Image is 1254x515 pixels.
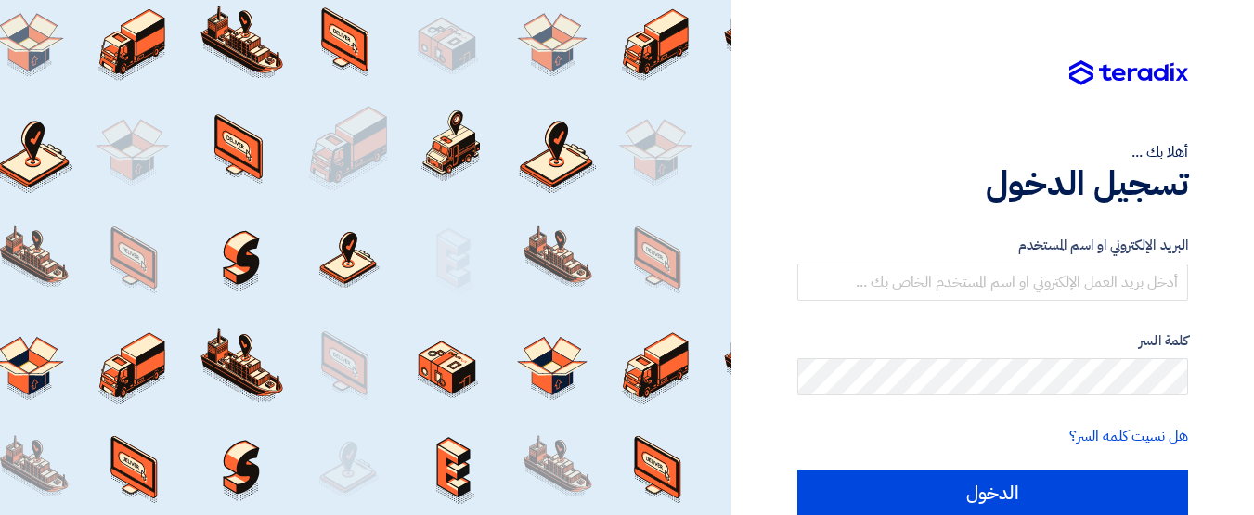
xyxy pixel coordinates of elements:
h1: تسجيل الدخول [797,163,1188,204]
a: هل نسيت كلمة السر؟ [1069,425,1188,447]
label: البريد الإلكتروني او اسم المستخدم [797,235,1188,256]
img: Teradix logo [1069,60,1188,86]
input: أدخل بريد العمل الإلكتروني او اسم المستخدم الخاص بك ... [797,264,1188,301]
label: كلمة السر [797,330,1188,352]
div: أهلا بك ... [797,141,1188,163]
